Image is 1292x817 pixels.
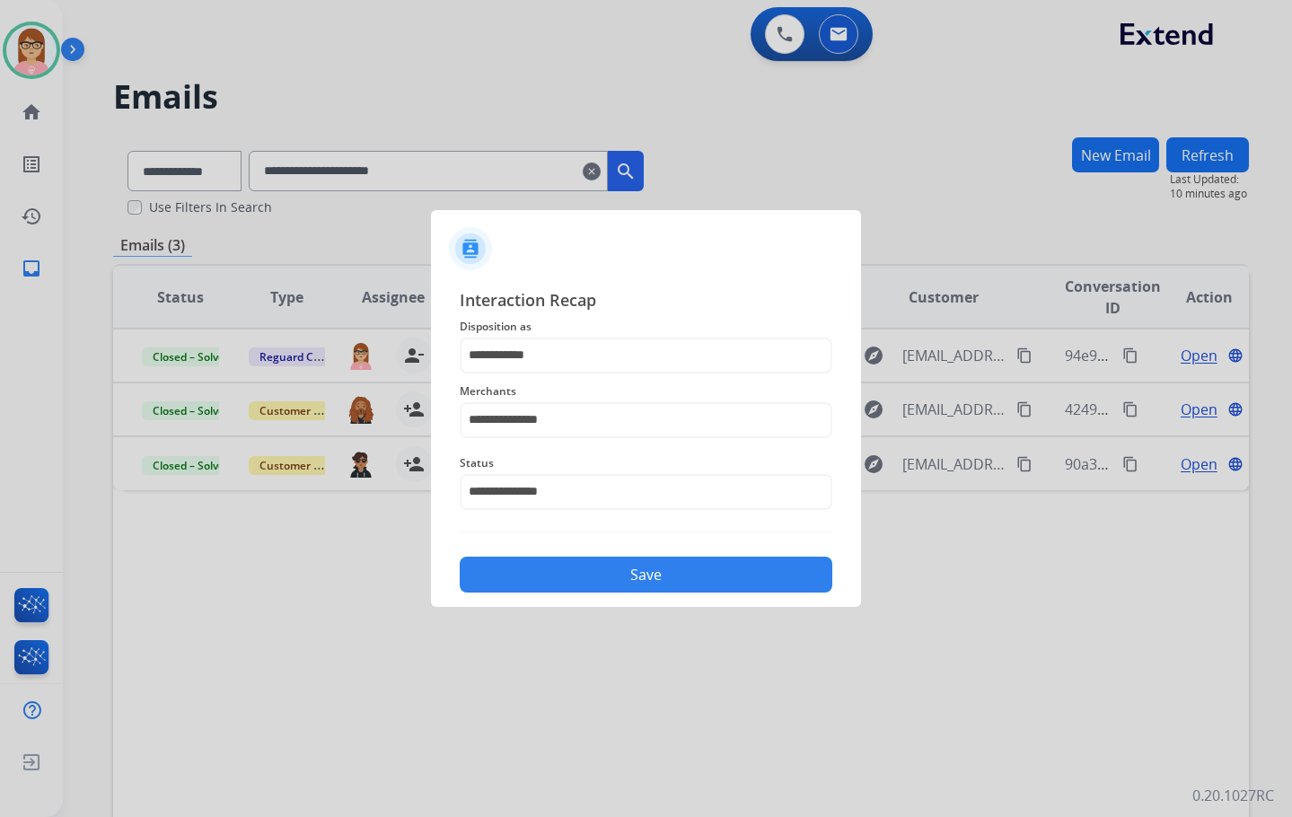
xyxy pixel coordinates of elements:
p: 0.20.1027RC [1192,785,1274,806]
span: Merchants [460,381,832,402]
img: contact-recap-line.svg [460,531,832,532]
button: Save [460,557,832,593]
img: contactIcon [449,227,492,270]
span: Status [460,452,832,474]
span: Disposition as [460,316,832,338]
span: Interaction Recap [460,287,832,316]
